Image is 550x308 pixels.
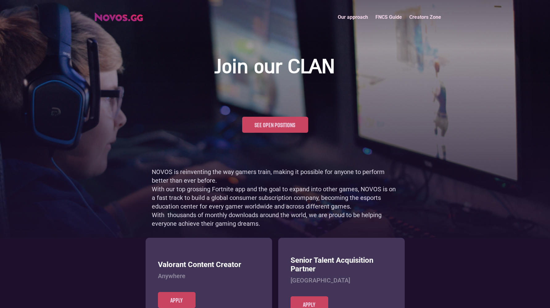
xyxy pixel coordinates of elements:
h4: [GEOGRAPHIC_DATA] [291,277,392,284]
p: NOVOS is reinventing the way gamers train, making it possible for anyone to perform better than e... [152,168,399,228]
h3: Senior Talent Acquisition Partner [291,256,392,274]
a: See open positions [242,117,308,133]
a: Senior Talent Acquisition Partner[GEOGRAPHIC_DATA] [291,256,392,297]
a: Apply [158,292,196,308]
h4: Anywhere [158,272,260,280]
h1: Join our CLAN [215,55,335,80]
a: FNCS Guide [372,10,406,24]
a: Our approach [334,10,372,24]
h3: Valorant Content Creator [158,260,260,269]
a: Creators Zone [406,10,445,24]
a: Valorant Content CreatorAnywhere [158,260,260,292]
